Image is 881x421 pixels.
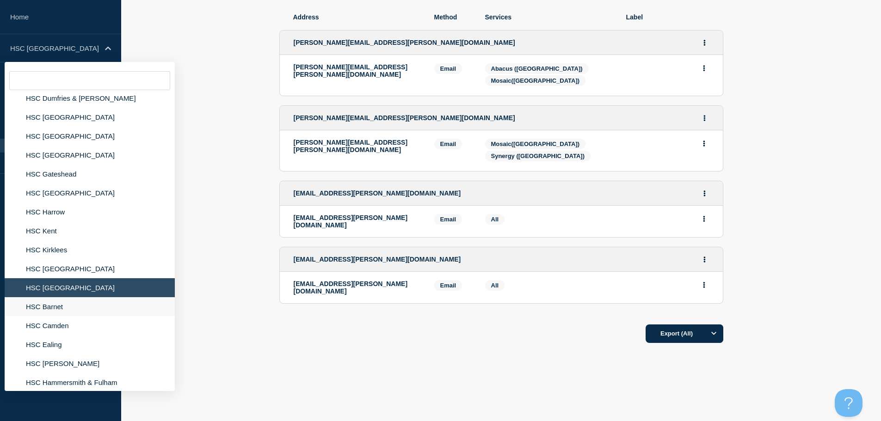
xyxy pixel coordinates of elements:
[485,13,612,21] span: Services
[434,63,462,74] span: Email
[294,256,461,263] span: [EMAIL_ADDRESS][PERSON_NAME][DOMAIN_NAME]
[5,373,175,392] li: HSC Hammersmith & Fulham
[698,212,710,226] button: Actions
[5,183,175,202] li: HSC [GEOGRAPHIC_DATA]
[491,282,499,289] span: All
[5,278,175,297] li: HSC [GEOGRAPHIC_DATA]
[5,240,175,259] li: HSC Kirklees
[698,136,710,151] button: Actions
[10,44,99,52] p: HSC [GEOGRAPHIC_DATA]
[294,280,420,295] p: [EMAIL_ADDRESS][PERSON_NAME][DOMAIN_NAME]
[626,13,709,21] span: Label
[491,140,580,147] span: Mosaic([GEOGRAPHIC_DATA])
[5,297,175,316] li: HSC Barnet
[294,63,420,78] p: [PERSON_NAME][EMAIL_ADDRESS][PERSON_NAME][DOMAIN_NAME]
[5,221,175,240] li: HSC Kent
[835,389,863,417] iframe: Help Scout Beacon - Open
[5,127,175,146] li: HSC [GEOGRAPHIC_DATA]
[294,139,420,153] p: [PERSON_NAME][EMAIL_ADDRESS][PERSON_NAME][DOMAIN_NAME]
[434,139,462,149] span: Email
[294,214,420,229] p: [EMAIL_ADDRESS][PERSON_NAME][DOMAIN_NAME]
[294,189,461,197] span: [EMAIL_ADDRESS][PERSON_NAME][DOMAIN_NAME]
[491,65,583,72] span: Abacus ([GEOGRAPHIC_DATA])
[434,214,462,225] span: Email
[5,108,175,127] li: HSC [GEOGRAPHIC_DATA]
[491,77,580,84] span: Mosaic([GEOGRAPHIC_DATA])
[5,259,175,278] li: HSC [GEOGRAPHIC_DATA]
[294,39,515,46] span: [PERSON_NAME][EMAIL_ADDRESS][PERSON_NAME][DOMAIN_NAME]
[698,278,710,292] button: Actions
[294,114,515,122] span: [PERSON_NAME][EMAIL_ADDRESS][PERSON_NAME][DOMAIN_NAME]
[5,146,175,165] li: HSC [GEOGRAPHIC_DATA]
[5,335,175,354] li: HSC Ealing
[5,316,175,335] li: HSC Camden
[5,354,175,373] li: HSC [PERSON_NAME]
[5,165,175,183] li: HSC Gateshead
[293,13,420,21] span: Address
[699,111,710,125] button: Actions
[5,202,175,221] li: HSC Harrow
[434,280,462,291] span: Email
[491,153,585,159] span: Synergy ([GEOGRAPHIC_DATA])
[5,89,175,108] li: HSC Dumfries & [PERSON_NAME]
[646,324,723,343] button: Export (All)
[699,36,710,50] button: Actions
[699,186,710,201] button: Actions
[434,13,471,21] span: Method
[705,324,723,343] button: Options
[699,252,710,267] button: Actions
[698,61,710,75] button: Actions
[491,216,499,223] span: All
